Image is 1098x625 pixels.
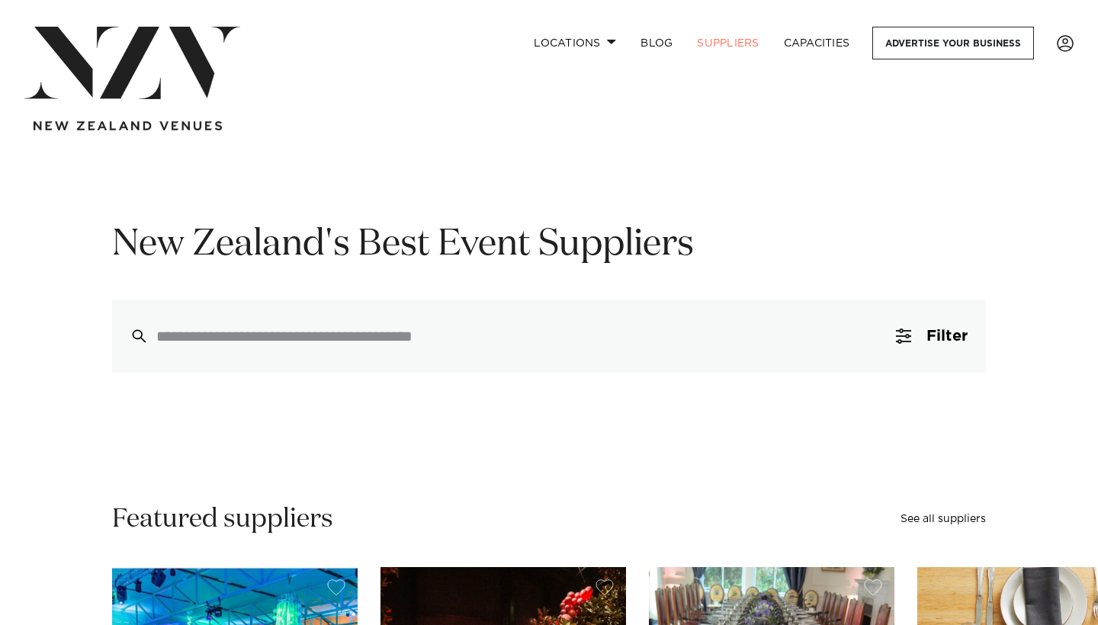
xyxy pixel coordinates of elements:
[901,514,986,524] a: See all suppliers
[878,300,986,373] button: Filter
[522,27,628,59] a: Locations
[34,121,222,131] img: new-zealand-venues-text.png
[772,27,862,59] a: Capacities
[872,27,1034,59] a: Advertise your business
[628,27,685,59] a: BLOG
[685,27,771,59] a: SUPPLIERS
[926,329,968,344] span: Filter
[112,502,333,537] h2: Featured suppliers
[24,27,240,99] img: nzv-logo.png
[112,221,986,269] h1: New Zealand's Best Event Suppliers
